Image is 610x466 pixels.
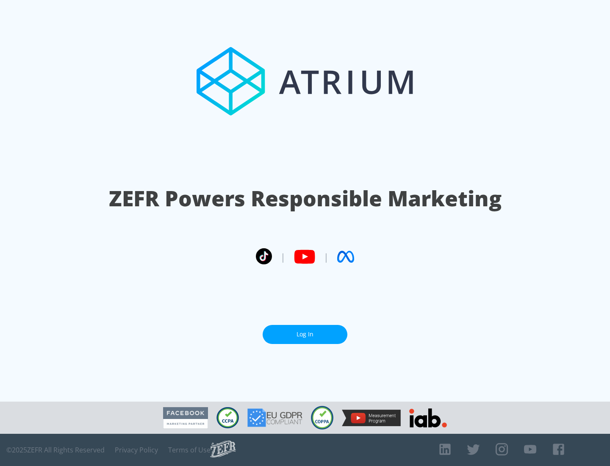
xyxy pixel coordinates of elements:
a: Terms of Use [168,446,211,454]
a: Privacy Policy [115,446,158,454]
a: Log In [263,325,347,344]
img: GDPR Compliant [247,408,302,427]
img: YouTube Measurement Program [342,410,401,426]
img: Facebook Marketing Partner [163,407,208,429]
img: COPPA Compliant [311,406,333,430]
span: | [324,250,329,263]
span: © 2025 ZEFR All Rights Reserved [6,446,105,454]
img: CCPA Compliant [216,407,239,428]
span: | [280,250,286,263]
img: IAB [409,408,447,427]
h1: ZEFR Powers Responsible Marketing [109,184,502,213]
